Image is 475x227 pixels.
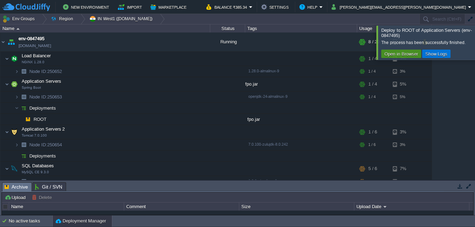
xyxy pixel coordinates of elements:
button: Import [118,3,144,11]
div: Name [1,24,210,32]
img: AMDAwAAAACH5BAEAAAAALAAAAAABAAEAAAICRAEAOw== [15,176,19,187]
span: Deploy to ROOT of Application Servers (env-0847495) [381,28,472,38]
img: AMDAwAAAACH5BAEAAAAALAAAAAABAAEAAAICRAEAOw== [15,139,19,150]
div: 5 / 6 [368,162,377,176]
button: Show Logs [423,51,450,57]
a: Load BalancerNGINX 1.28.0 [21,53,52,58]
img: AMDAwAAAACH5BAEAAAAALAAAAAABAAEAAAICRAEAOw== [9,125,19,139]
button: Balance ₹385.34 [206,3,249,11]
a: Node ID:250651 [29,178,63,184]
img: AMDAwAAAACH5BAEAAAAALAAAAAABAAEAAAICRAEAOw== [19,151,29,161]
div: Usage [357,24,431,32]
div: 1 / 4 [368,91,376,102]
img: AMDAwAAAACH5BAEAAAAALAAAAAABAAEAAAICRAEAOw== [16,28,20,30]
iframe: chat widget [446,199,468,220]
div: 1 / 4 [368,52,377,66]
div: fpo.jar [245,114,357,125]
span: MySQL CE 9.3.0 [22,170,49,174]
a: env-0847495 [19,35,44,42]
div: 1 / 6 [368,139,376,150]
button: Marketplace [150,3,189,11]
a: [DOMAIN_NAME] [19,42,51,49]
button: Settings [261,3,291,11]
div: 5 / 6 [368,176,376,187]
img: AMDAwAAAACH5BAEAAAAALAAAAAABAAEAAAICRAEAOw== [23,114,33,125]
div: No active tasks [9,215,52,227]
div: 5% [393,77,416,91]
span: Application Servers [21,78,62,84]
span: Load Balancer [21,53,52,59]
img: AMDAwAAAACH5BAEAAAAALAAAAAABAAEAAAICRAEAOw== [9,162,19,176]
img: AMDAwAAAACH5BAEAAAAALAAAAAABAAEAAAICRAEAOw== [5,77,9,91]
a: ROOT [33,116,48,122]
button: [PERSON_NAME][EMAIL_ADDRESS][PERSON_NAME][DOMAIN_NAME] [332,3,468,11]
div: Upload Date [355,203,469,211]
button: Env Groups [2,14,37,24]
img: AMDAwAAAACH5BAEAAAAALAAAAAABAAEAAAICRAEAOw== [5,162,9,176]
div: 3% [393,139,416,150]
div: fpo.jar [245,77,357,91]
div: Size [240,203,354,211]
span: Deployments [29,153,57,159]
button: Open in Browser [382,51,420,57]
img: AMDAwAAAACH5BAEAAAAALAAAAAABAAEAAAICRAEAOw== [19,66,29,77]
span: 250653 [29,94,63,100]
div: Tags [246,24,357,32]
img: AMDAwAAAACH5BAEAAAAALAAAAAABAAEAAAICRAEAOw== [9,77,19,91]
span: Tomcat 7.0.100 [22,133,47,138]
span: openjdk-24-almalinux-9 [248,94,288,98]
a: SQL DatabasesMySQL CE 9.3.0 [21,163,55,168]
img: AMDAwAAAACH5BAEAAAAALAAAAAABAAEAAAICRAEAOw== [19,176,29,187]
span: 250654 [29,142,63,148]
button: Deployment Manager [56,218,106,225]
span: Archive [5,183,28,191]
div: Comment [125,203,239,211]
button: IN West1 ([DOMAIN_NAME]) [89,14,155,24]
span: NGINX 1.28.0 [22,60,44,64]
img: AMDAwAAAACH5BAEAAAAALAAAAAABAAEAAAICRAEAOw== [19,91,29,102]
div: 8 / 20 [368,32,380,51]
div: 7% [393,176,416,187]
div: Status [211,24,245,32]
span: Node ID: [29,94,47,100]
span: 250652 [29,68,63,74]
button: Delete [32,194,54,200]
span: Node ID: [29,142,47,147]
span: Spring Boot [22,86,41,90]
a: Node ID:250652 [29,68,63,74]
img: AMDAwAAAACH5BAEAAAAALAAAAAABAAEAAAICRAEAOw== [15,91,19,102]
div: 3% [393,125,416,139]
div: Name [9,203,124,211]
div: 7% [393,162,416,176]
a: Application Servers 2Tomcat 7.0.100 [21,126,66,132]
div: Running [210,32,245,51]
img: AMDAwAAAACH5BAEAAAAALAAAAAABAAEAAAICRAEAOw== [15,151,19,161]
img: AMDAwAAAACH5BAEAAAAALAAAAAABAAEAAAICRAEAOw== [5,52,9,66]
a: Deployments [29,105,57,111]
a: Node ID:250654 [29,142,63,148]
button: Help [299,3,319,11]
div: 1 / 4 [368,77,377,91]
span: Node ID: [29,179,47,184]
div: 5% [393,91,416,102]
div: 3% [393,66,416,77]
span: 250651 [29,178,63,184]
img: AMDAwAAAACH5BAEAAAAALAAAAAABAAEAAAICRAEAOw== [5,125,9,139]
span: Git / SVN [35,183,62,191]
img: CloudJiffy [2,3,50,12]
span: 1.28.0-almalinux-9 [248,69,279,73]
span: Node ID: [29,69,47,74]
div: 1 / 6 [368,125,377,139]
a: Application ServersSpring Boot [21,79,62,84]
img: AMDAwAAAACH5BAEAAAAALAAAAAABAAEAAAICRAEAOw== [0,32,6,51]
img: AMDAwAAAACH5BAEAAAAALAAAAAABAAEAAAICRAEAOw== [9,52,19,66]
button: Region [51,14,76,24]
img: AMDAwAAAACH5BAEAAAAALAAAAAABAAEAAAICRAEAOw== [19,139,29,150]
a: Node ID:250653 [29,94,63,100]
button: New Environment [63,3,111,11]
img: AMDAwAAAACH5BAEAAAAALAAAAAABAAEAAAICRAEAOw== [19,103,29,113]
span: 7.0.100-zulujdk-8.0.242 [248,142,288,146]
